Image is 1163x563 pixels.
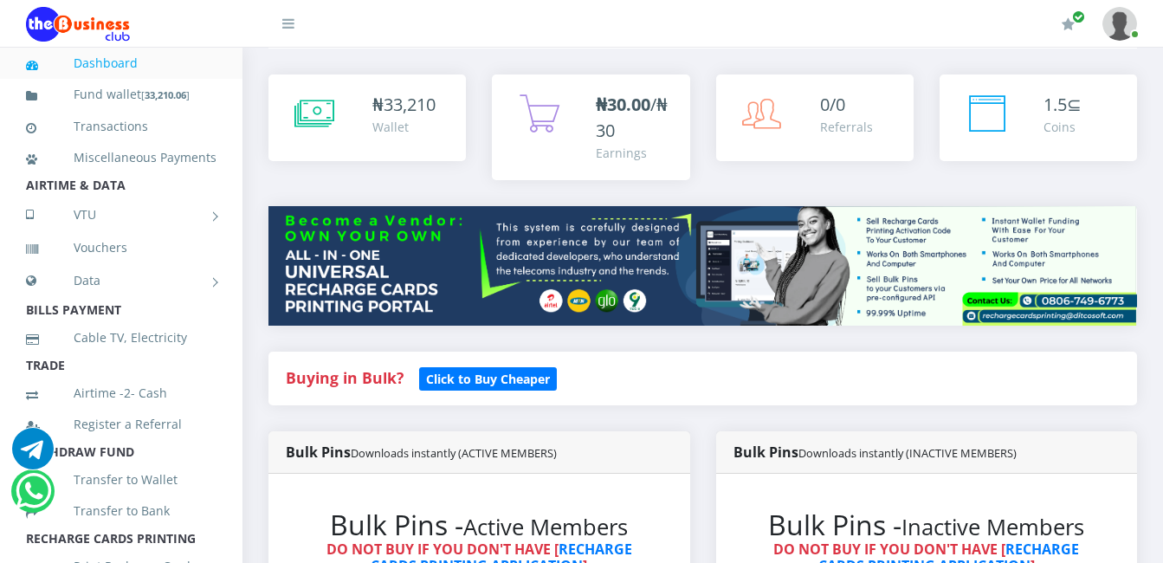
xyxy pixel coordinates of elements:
a: Click to Buy Cheaper [419,367,557,388]
div: Coins [1043,118,1082,136]
small: [ ] [141,88,190,101]
b: Click to Buy Cheaper [426,371,550,387]
small: Inactive Members [901,512,1084,542]
img: Logo [26,7,130,42]
b: 33,210.06 [145,88,186,101]
a: Chat for support [16,483,51,512]
h2: Bulk Pins - [751,508,1103,541]
div: Referrals [820,118,873,136]
span: Renew/Upgrade Subscription [1072,10,1085,23]
a: Transfer to Bank [26,491,216,531]
a: Miscellaneous Payments [26,138,216,178]
h2: Bulk Pins - [303,508,656,541]
img: multitenant_rcp.png [268,206,1137,326]
a: Chat for support [12,441,54,469]
a: Cable TV, Electricity [26,318,216,358]
small: Downloads instantly (ACTIVE MEMBERS) [351,445,557,461]
a: Register a Referral [26,404,216,444]
a: Data [26,259,216,302]
a: Dashboard [26,43,216,83]
a: Transfer to Wallet [26,460,216,500]
a: Vouchers [26,228,216,268]
strong: Buying in Bulk? [286,367,404,388]
small: Downloads instantly (INACTIVE MEMBERS) [798,445,1017,461]
a: ₦33,210 Wallet [268,74,466,161]
div: Earnings [596,144,672,162]
div: ⊆ [1043,92,1082,118]
i: Renew/Upgrade Subscription [1062,17,1075,31]
small: Active Members [463,512,628,542]
a: Airtime -2- Cash [26,373,216,413]
a: 0/0 Referrals [716,74,914,161]
span: 1.5 [1043,93,1067,116]
span: /₦30 [596,93,668,142]
div: ₦ [372,92,436,118]
a: VTU [26,193,216,236]
span: 33,210 [384,93,436,116]
img: User [1102,7,1137,41]
div: Wallet [372,118,436,136]
a: ₦30.00/₦30 Earnings [492,74,689,180]
strong: Bulk Pins [733,443,1017,462]
a: Transactions [26,107,216,146]
b: ₦30.00 [596,93,650,116]
a: Fund wallet[33,210.06] [26,74,216,115]
span: 0/0 [820,93,845,116]
strong: Bulk Pins [286,443,557,462]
